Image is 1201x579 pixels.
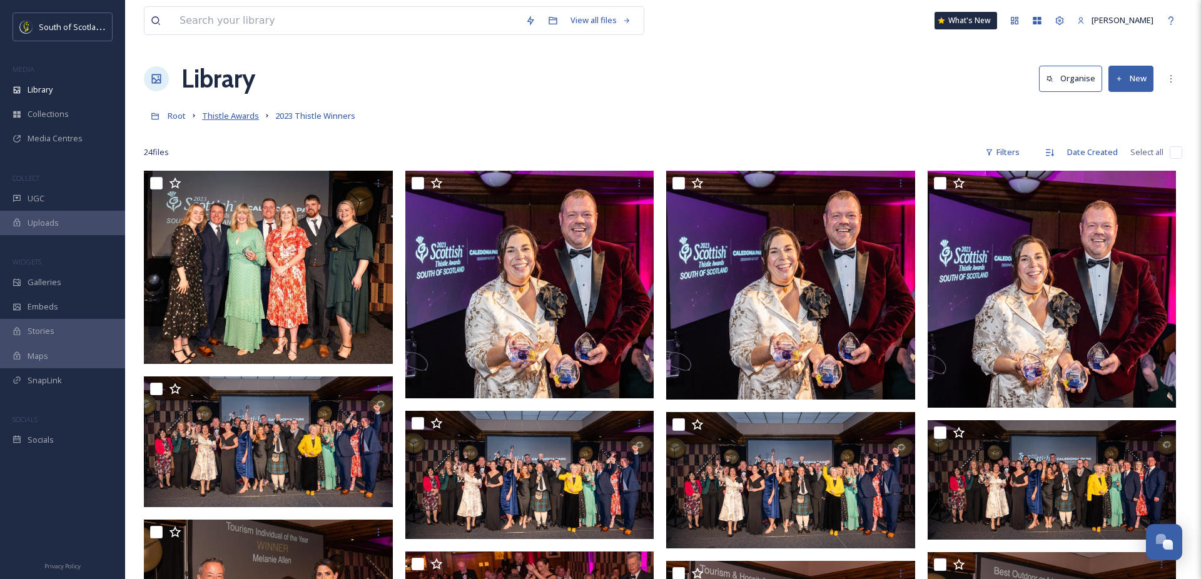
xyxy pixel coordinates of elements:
[144,376,393,507] img: PW_SSDA_Thistle Awards_107.JPG
[13,415,38,424] span: SOCIALS
[1146,524,1182,560] button: Open Chat
[1039,66,1102,91] button: Organise
[28,133,83,144] span: Media Centres
[405,411,654,539] img: PW_SSDA_Thistle Awards_106.JPG
[28,84,53,96] span: Library
[275,108,355,123] a: 2023 Thistle Winners
[181,60,255,98] a: Library
[28,434,54,446] span: Socials
[928,171,1177,408] img: PW_SSDA_Thistle Awards_108.JPG
[44,562,81,570] span: Privacy Policy
[1108,66,1153,91] button: New
[168,108,186,123] a: Root
[405,171,654,398] img: PW_SSDA_Thistle Awards_110.JPG
[168,110,186,121] span: Root
[173,7,519,34] input: Search your library
[564,8,637,33] a: View all files
[13,173,39,183] span: COLLECT
[202,108,259,123] a: Thistle Awards
[979,140,1026,164] div: Filters
[28,108,69,120] span: Collections
[28,193,44,204] span: UGC
[1130,146,1163,158] span: Select all
[13,257,41,266] span: WIDGETS
[39,21,181,33] span: South of Scotland Destination Alliance
[28,375,62,386] span: SnapLink
[928,420,1177,540] img: PW_SSDA_Thistle Awards_104.JPG
[28,350,48,362] span: Maps
[144,146,169,158] span: 24 file s
[144,171,393,364] img: PW_SSDA_Thistle Awards_111.JPG
[1092,14,1153,26] span: [PERSON_NAME]
[666,412,915,548] img: PW_SSDA_Thistle Awards_105.JPG
[666,171,915,400] img: PW_SSDA_Thistle Awards_109.JPG
[44,558,81,573] a: Privacy Policy
[1061,140,1124,164] div: Date Created
[28,301,58,313] span: Embeds
[275,110,355,121] span: 2023 Thistle Winners
[28,325,54,337] span: Stories
[28,276,61,288] span: Galleries
[20,21,33,33] img: images.jpeg
[935,12,997,29] a: What's New
[28,217,59,229] span: Uploads
[13,64,34,74] span: MEDIA
[202,110,259,121] span: Thistle Awards
[1071,8,1160,33] a: [PERSON_NAME]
